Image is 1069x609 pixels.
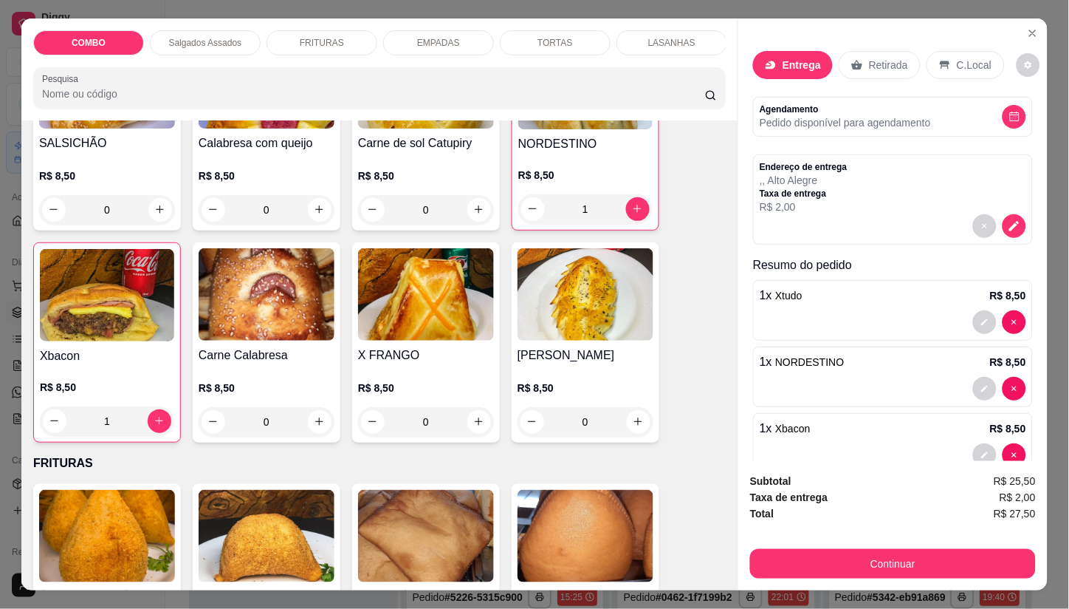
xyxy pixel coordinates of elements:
span: Xbacon [775,423,810,435]
p: EMPADAS [417,37,460,49]
p: R$ 8,50 [199,381,334,395]
button: decrease-product-quantity [1003,443,1026,467]
button: decrease-product-quantity [521,197,545,221]
p: Resumo do pedido [753,256,1033,274]
button: Close [1021,21,1045,45]
img: product-image [358,490,494,582]
p: COMBO [72,37,106,49]
img: product-image [39,490,175,582]
img: product-image [518,490,653,582]
p: R$ 8,50 [199,169,334,183]
p: TORTAS [537,37,572,49]
button: increase-product-quantity [627,410,650,434]
button: decrease-product-quantity [42,198,66,222]
h4: X FRANGO [358,347,494,364]
h4: Carne Calabresa [199,347,334,364]
p: R$ 8,50 [990,421,1026,436]
button: increase-product-quantity [467,410,491,434]
h4: PASTELÃO DE QUEIJO [358,588,494,606]
p: FRITURAS [33,455,726,472]
h4: Carne de sol Catupiry [358,135,494,152]
button: decrease-product-quantity [202,198,225,222]
button: increase-product-quantity [148,198,172,222]
p: 1 x [760,353,845,371]
h4: SALSICHÃO [39,135,175,152]
h4: PASTELAO MISTO [518,588,653,606]
button: decrease-product-quantity [1003,310,1026,334]
span: R$ 25,50 [994,473,1036,489]
p: R$ 8,50 [990,288,1026,303]
p: Salgados Assados [169,37,242,49]
p: , , Alto Alegre [760,173,848,188]
button: decrease-product-quantity [1017,53,1040,77]
img: product-image [199,248,334,341]
button: Continuar [750,549,1036,579]
button: increase-product-quantity [467,198,491,222]
p: R$ 8,50 [518,381,653,395]
strong: Taxa de entrega [750,491,828,503]
p: Taxa de entrega [760,188,848,200]
button: decrease-product-quantity [1003,214,1026,238]
button: decrease-product-quantity [43,409,66,433]
p: R$ 2,00 [760,200,848,214]
p: R$ 8,50 [40,380,174,395]
h4: NORDESTINO [518,135,653,153]
p: Retirada [869,58,908,72]
button: increase-product-quantity [308,410,331,434]
h4: Xbacon [40,347,174,365]
strong: Total [750,508,774,520]
p: FRITURAS [300,37,344,49]
img: product-image [518,248,653,341]
p: R$ 8,50 [39,169,175,183]
p: Agendamento [760,103,931,115]
h4: Calabresa com queijo [199,135,334,152]
p: Endereço de entrega [760,161,848,173]
p: R$ 8,50 [990,355,1026,370]
button: increase-product-quantity [148,409,171,433]
img: product-image [199,490,334,582]
p: 1 x [760,420,811,438]
span: NORDESTINO [775,356,844,368]
p: R$ 8,50 [358,169,494,183]
button: decrease-product-quantity [202,410,225,434]
button: decrease-product-quantity [973,310,997,334]
p: LASANHAS [648,37,695,49]
p: 1 x [760,287,802,304]
button: decrease-product-quantity [973,377,997,401]
h4: RISOLE [199,588,334,606]
span: R$ 27,50 [994,506,1036,522]
p: R$ 8,50 [358,381,494,395]
label: Pesquisa [42,72,83,85]
button: decrease-product-quantity [520,410,544,434]
p: Pedido disponível para agendamento [760,115,931,130]
p: R$ 8,50 [518,168,653,183]
button: decrease-product-quantity [361,198,385,222]
button: increase-product-quantity [308,198,331,222]
button: increase-product-quantity [626,197,650,221]
p: Entrega [783,58,821,72]
button: decrease-product-quantity [973,443,997,467]
button: decrease-product-quantity [1003,377,1026,401]
img: product-image [40,249,174,341]
button: decrease-product-quantity [973,214,997,238]
h4: [PERSON_NAME] [518,347,653,364]
strong: Subtotal [750,475,791,487]
img: product-image [358,248,494,341]
span: R$ 2,00 [1000,489,1036,506]
p: C.Local [957,58,991,72]
input: Pesquisa [42,86,705,101]
button: decrease-product-quantity [361,410,385,434]
button: decrease-product-quantity [1003,105,1026,129]
span: Xtudo [775,290,802,302]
